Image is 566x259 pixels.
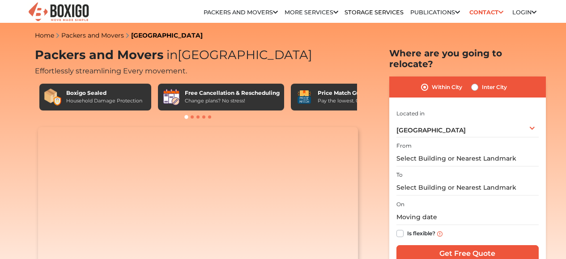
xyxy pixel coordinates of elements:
[396,151,539,166] input: Select Building or Nearest Landmark
[204,9,278,16] a: Packers and Movers
[466,5,506,19] a: Contact
[345,9,404,16] a: Storage Services
[185,97,280,105] div: Change plans? No stress!
[163,47,312,62] span: [GEOGRAPHIC_DATA]
[396,171,403,179] label: To
[432,82,462,93] label: Within City
[285,9,338,16] a: More services
[66,89,142,97] div: Boxigo Sealed
[407,228,435,238] label: Is flexible?
[162,88,180,106] img: Free Cancellation & Rescheduling
[295,88,313,106] img: Price Match Guarantee
[35,67,187,75] span: Effortlessly streamlining Every movement.
[396,142,412,150] label: From
[396,200,404,208] label: On
[166,47,178,62] span: in
[318,89,386,97] div: Price Match Guarantee
[61,31,124,39] a: Packers and Movers
[44,88,62,106] img: Boxigo Sealed
[482,82,507,93] label: Inter City
[27,1,90,23] img: Boxigo
[66,97,142,105] div: Household Damage Protection
[396,110,425,118] label: Located in
[131,31,203,39] a: [GEOGRAPHIC_DATA]
[389,48,546,69] h2: Where are you going to relocate?
[35,31,54,39] a: Home
[410,9,460,16] a: Publications
[185,89,280,97] div: Free Cancellation & Rescheduling
[396,209,539,225] input: Moving date
[318,97,386,105] div: Pay the lowest. Guaranteed!
[396,180,539,195] input: Select Building or Nearest Landmark
[437,231,443,237] img: info
[35,48,362,63] h1: Packers and Movers
[396,126,466,134] span: [GEOGRAPHIC_DATA]
[512,9,536,16] a: Login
